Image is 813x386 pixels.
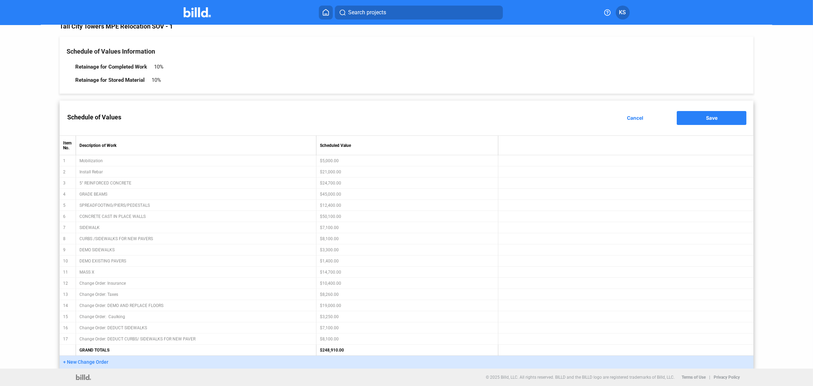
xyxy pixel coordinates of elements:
[60,107,129,128] label: Schedule of Values
[184,7,211,17] img: Billd Company Logo
[677,111,746,125] button: Save
[67,48,155,55] span: Schedule of Values Information
[486,375,675,380] p: © 2025 Billd, LLC. All rights reserved. BILLD and the BILLD logo are registered trademarks of Bil...
[316,345,499,356] td: $248,910.00
[60,136,76,155] th: Item No.
[706,115,718,121] span: Save
[709,375,710,380] p: |
[76,345,316,356] td: GRAND TOTALS
[714,375,740,380] b: Privacy Policy
[76,375,91,380] img: logo
[316,136,499,155] th: Scheduled Value
[335,6,503,19] button: Search projects
[60,356,754,369] button: + New Change Order
[682,375,706,380] b: Terms of Use
[152,77,161,83] div: 10%
[76,136,316,155] th: Description of Work
[616,6,630,19] button: KS
[75,64,147,70] div: Retainage for Completed Work
[600,111,670,125] button: Cancel
[348,8,386,17] span: Search projects
[154,64,163,70] div: 10%
[60,22,754,31] div: Tall City Towers MPE Relocation SOV - 1
[619,8,626,17] span: KS
[75,77,145,83] div: Retainage for Stored Material
[627,115,643,121] span: Cancel
[63,359,108,365] span: + New Change Order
